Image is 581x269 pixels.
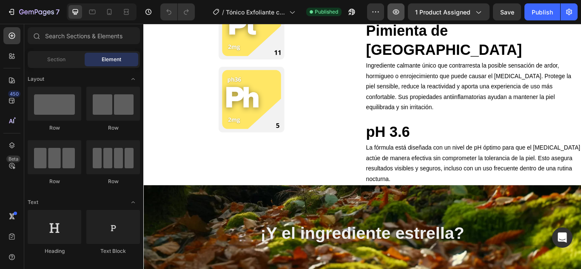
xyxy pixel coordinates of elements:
div: Row [28,124,81,132]
span: Section [47,56,66,63]
button: 1 product assigned [408,3,490,20]
span: Layout [28,75,44,83]
span: Toggle open [126,195,140,209]
p: 7 [56,7,60,17]
div: Heading [28,247,81,255]
div: Text Block [86,247,140,255]
p: Ingrediente calmante único que contrarresta la posible sensación de ardor, hormigueo o enrojecimi... [259,43,510,104]
p: La fórmula está diseñada con un nivel de pH óptimo para que el [MEDICAL_DATA] actúe de manera efe... [259,139,510,187]
div: Row [86,178,140,185]
button: Publish [524,3,560,20]
div: Beta [6,156,20,162]
span: / [222,8,224,17]
div: 450 [8,91,20,97]
div: Open Intercom Messenger [552,227,572,248]
button: Save [493,3,521,20]
h2: ¡Y el ingrediente estrella? [7,231,504,258]
img: B7_28.png [88,50,164,127]
div: Publish [532,8,553,17]
span: Toggle open [126,72,140,86]
div: Row [28,178,81,185]
div: Row [86,124,140,132]
span: Save [500,8,514,16]
span: Element [102,56,121,63]
iframe: Design area [143,24,581,269]
strong: pH 3.6 [259,116,310,135]
span: Tónico Exfoliante con [MEDICAL_DATA] the ordinary [226,8,286,17]
input: Search Sections & Elements [28,27,140,44]
span: 1 product assigned [415,8,470,17]
span: Text [28,198,38,206]
button: 7 [3,3,63,20]
span: Published [315,8,338,16]
div: Undo/Redo [160,3,195,20]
